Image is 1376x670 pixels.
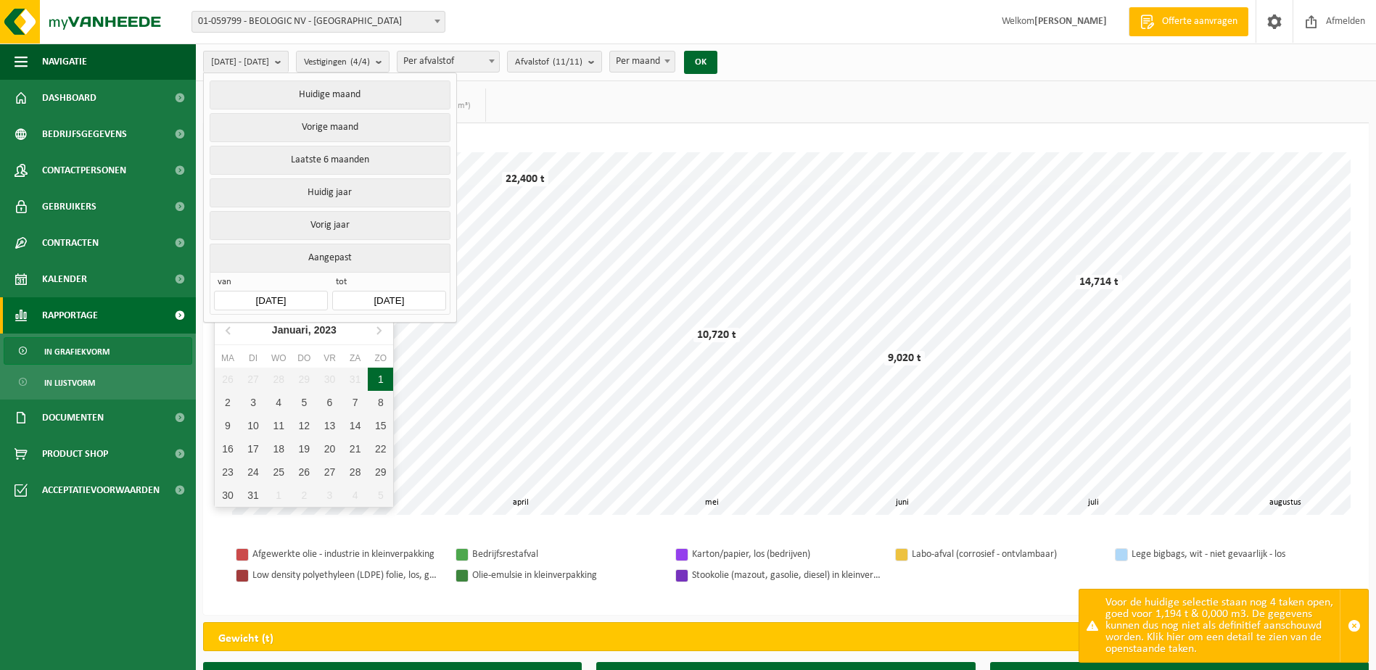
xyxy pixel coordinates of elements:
div: 20 [317,437,342,460]
div: Low density polyethyleen (LDPE) folie, los, gekleurd [252,566,441,584]
div: do [292,351,317,365]
button: Laatste 6 maanden [210,146,450,175]
div: 14,714 t [1076,275,1122,289]
span: 01-059799 - BEOLOGIC NV - SINT-DENIJS [191,11,445,33]
div: 3 [241,391,266,414]
div: di [241,351,266,365]
div: 8 [368,391,393,414]
div: 5 [368,484,393,507]
span: Documenten [42,400,104,436]
div: Labo-afval (corrosief - ontvlambaar) [912,545,1100,563]
div: 9,020 t [884,351,925,365]
div: 10 [241,414,266,437]
div: Afgewerkte olie - industrie in kleinverpakking [252,545,441,563]
div: 24 [241,460,266,484]
div: 22,400 t [502,172,548,186]
div: 5 [292,391,317,414]
div: 29 [292,368,317,391]
div: 23 [215,460,240,484]
div: wo [266,351,292,365]
i: 2023 [314,325,337,335]
button: Afvalstof(11/11) [507,51,602,73]
span: Kalender [42,261,87,297]
div: 11 [266,414,292,437]
div: 13 [317,414,342,437]
a: In lijstvorm [4,368,192,396]
div: Voor de huidige selectie staan nog 4 taken open, goed voor 1,194 t & 0,000 m3. De gegevens kunnen... [1105,590,1340,662]
span: Rapportage [42,297,98,334]
button: Huidige maand [210,80,450,109]
h2: Gewicht (t) [204,623,288,655]
div: 18 [266,437,292,460]
span: Contracten [42,225,99,261]
div: 22 [368,437,393,460]
div: 28 [342,460,368,484]
div: zo [368,351,393,365]
div: 1 [368,368,393,391]
span: 01-059799 - BEOLOGIC NV - SINT-DENIJS [192,12,445,32]
div: Olie-emulsie in kleinverpakking [472,566,661,584]
count: (4/4) [350,57,370,67]
span: In lijstvorm [44,369,95,397]
div: 25 [266,460,292,484]
count: (11/11) [553,57,582,67]
div: 4 [342,484,368,507]
button: [DATE] - [DATE] [203,51,289,73]
button: Vorige maand [210,113,450,142]
button: Huidig jaar [210,178,450,207]
span: Bedrijfsgegevens [42,116,127,152]
button: OK [684,51,717,74]
div: 27 [241,368,266,391]
div: 17 [241,437,266,460]
button: Vestigingen(4/4) [296,51,390,73]
div: 31 [342,368,368,391]
button: Aangepast [210,244,450,272]
span: Vestigingen [304,51,370,73]
div: Stookolie (mazout, gasolie, diesel) in kleinverpakking [692,566,881,584]
span: Dashboard [42,80,96,116]
span: Per afvalstof [397,51,500,73]
div: 26 [292,460,317,484]
a: In grafiekvorm [4,337,192,365]
strong: [PERSON_NAME] [1034,16,1107,27]
div: 26 [215,368,240,391]
span: Navigatie [42,44,87,80]
span: Gebruikers [42,189,96,225]
span: [DATE] - [DATE] [211,51,269,73]
div: 27 [317,460,342,484]
span: Per maand [610,51,675,72]
div: 16 [215,437,240,460]
div: 21 [342,437,368,460]
div: 6 [317,391,342,414]
span: Offerte aanvragen [1158,15,1241,29]
span: In grafiekvorm [44,338,110,365]
div: 29 [368,460,393,484]
div: Bedrijfsrestafval [472,545,661,563]
span: van [214,276,327,291]
div: 28 [266,368,292,391]
div: 1 [266,484,292,507]
div: 30 [317,368,342,391]
div: Karton/papier, los (bedrijven) [692,545,881,563]
div: 31 [241,484,266,507]
div: 3 [317,484,342,507]
button: Vorig jaar [210,211,450,240]
span: Per afvalstof [397,51,499,72]
div: 9 [215,414,240,437]
div: Januari, [266,318,342,342]
div: 7 [342,391,368,414]
div: 14 [342,414,368,437]
div: vr [317,351,342,365]
span: Contactpersonen [42,152,126,189]
span: Acceptatievoorwaarden [42,472,160,508]
div: 12 [292,414,317,437]
div: 4 [266,391,292,414]
div: 2 [292,484,317,507]
div: 19 [292,437,317,460]
span: tot [332,276,445,291]
div: za [342,351,368,365]
div: 15 [368,414,393,437]
div: 10,720 t [693,328,740,342]
div: ma [215,351,240,365]
div: Lege bigbags, wit - niet gevaarlijk - los [1132,545,1320,563]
